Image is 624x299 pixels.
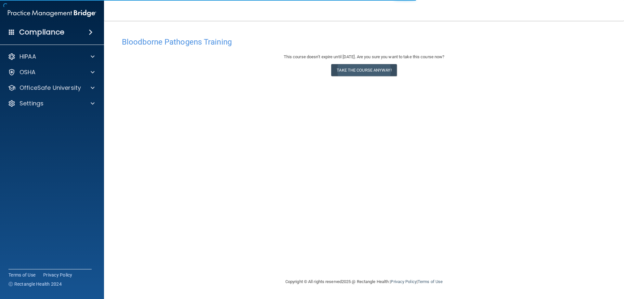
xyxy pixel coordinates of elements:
[8,281,62,287] span: Ⓒ Rectangle Health 2024
[418,279,443,284] a: Terms of Use
[122,53,606,61] div: This course doesn’t expire until [DATE]. Are you sure you want to take this course now?
[19,84,81,92] p: OfficeSafe University
[8,84,95,92] a: OfficeSafe University
[331,64,396,76] button: Take the course anyway!
[8,272,35,278] a: Terms of Use
[19,100,44,107] p: Settings
[19,53,36,61] p: HIPAA
[8,53,95,61] a: HIPAA
[8,7,96,20] img: PMB logo
[245,271,483,292] div: Copyright © All rights reserved 2025 @ Rectangle Health | |
[8,100,95,107] a: Settings
[122,38,606,46] h4: Bloodborne Pathogens Training
[43,272,72,278] a: Privacy Policy
[19,28,64,37] h4: Compliance
[391,279,416,284] a: Privacy Policy
[8,68,95,76] a: OSHA
[19,68,36,76] p: OSHA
